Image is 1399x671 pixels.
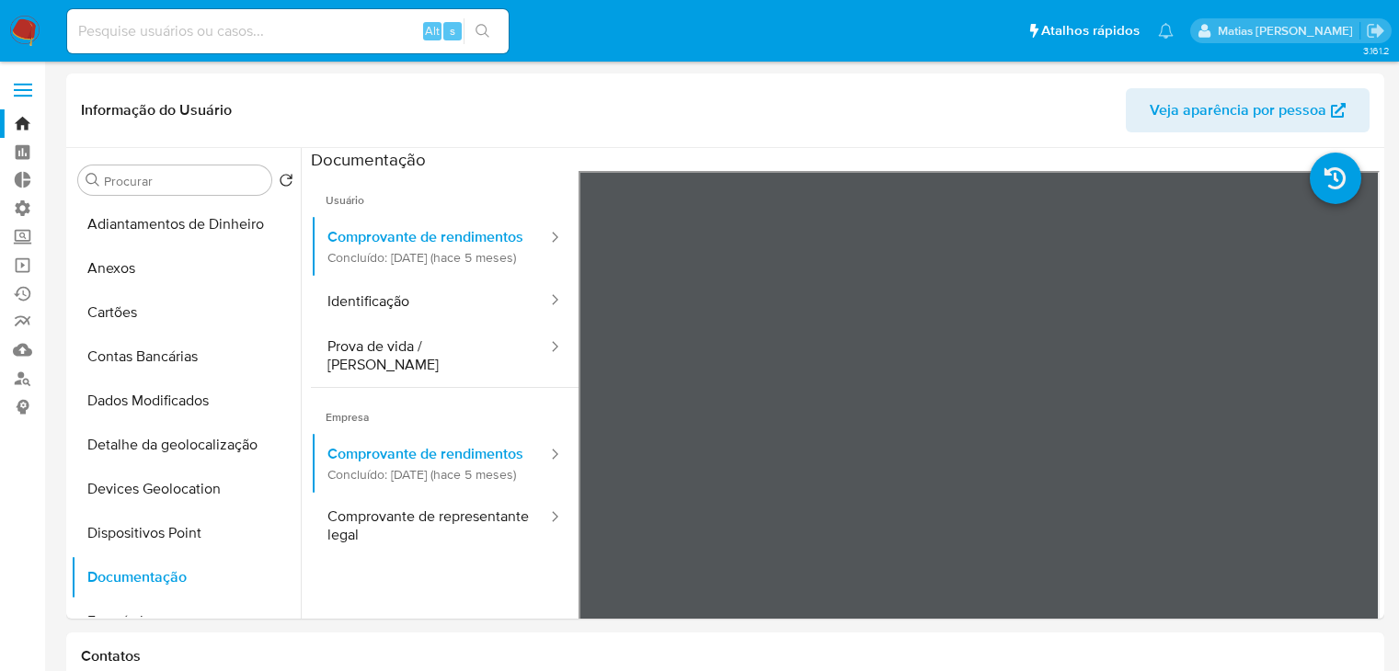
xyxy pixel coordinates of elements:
a: Sair [1366,21,1385,40]
span: Veja aparência por pessoa [1150,88,1326,132]
button: Anexos [71,246,301,290]
a: Notificações [1158,23,1174,39]
button: search-icon [464,18,501,44]
button: Detalhe da geolocalização [71,423,301,467]
button: Retornar ao pedido padrão [279,173,293,193]
button: Adiantamentos de Dinheiro [71,202,301,246]
span: Atalhos rápidos [1041,21,1140,40]
button: Empréstimos [71,599,301,643]
button: Contas Bancárias [71,335,301,379]
button: Devices Geolocation [71,467,301,511]
p: matias.logusso@mercadopago.com.br [1218,22,1359,40]
button: Veja aparência por pessoa [1126,88,1370,132]
input: Procurar [104,173,264,189]
span: Alt [425,22,440,40]
button: Documentação [71,555,301,599]
h1: Informação do Usuário [81,101,232,119]
button: Cartões [71,290,301,335]
button: Dispositivos Point [71,511,301,555]
h1: Contatos [81,647,1370,665]
input: Pesquise usuários ou casos... [67,19,509,43]
span: s [450,22,455,40]
button: Procurar [86,173,100,188]
button: Dados Modificados [71,379,301,423]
